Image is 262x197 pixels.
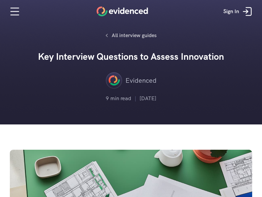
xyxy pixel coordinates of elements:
[33,51,229,62] h2: Key Interview Questions to Assess Innovation
[110,94,131,103] p: min read
[223,7,239,16] p: Sign In
[106,94,109,103] p: 9
[106,72,122,89] img: ""
[102,30,160,41] a: All interview guides
[140,94,156,103] p: [DATE]
[218,2,259,21] a: Sign In
[125,75,157,86] p: Evidenced
[112,31,157,40] p: All interview guides
[97,7,148,16] a: Home
[135,94,136,103] p: |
